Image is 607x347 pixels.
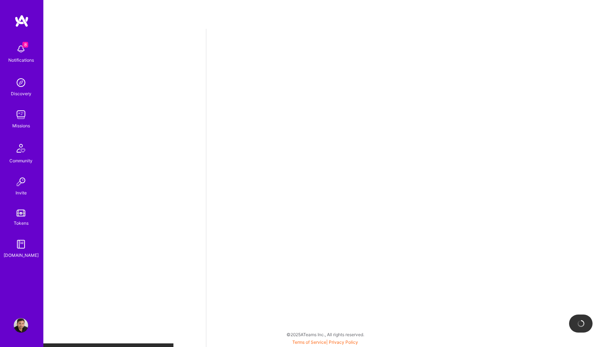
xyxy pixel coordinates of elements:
[14,318,28,333] img: User Avatar
[14,75,28,90] img: discovery
[16,189,27,197] div: Invite
[8,56,34,64] div: Notifications
[17,210,25,216] img: tokens
[12,140,30,157] img: Community
[43,325,607,343] div: © 2025 ATeams Inc., All rights reserved.
[14,14,29,27] img: logo
[14,42,28,56] img: bell
[577,320,585,328] img: loading
[14,107,28,122] img: teamwork
[14,219,29,227] div: Tokens
[12,318,30,333] a: User Avatar
[292,339,326,345] a: Terms of Service
[14,175,28,189] img: Invite
[22,42,28,48] span: 8
[12,122,30,129] div: Missions
[9,157,33,164] div: Community
[4,251,39,259] div: [DOMAIN_NAME]
[292,339,358,345] span: |
[11,90,31,97] div: Discovery
[14,237,28,251] img: guide book
[329,339,358,345] a: Privacy Policy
